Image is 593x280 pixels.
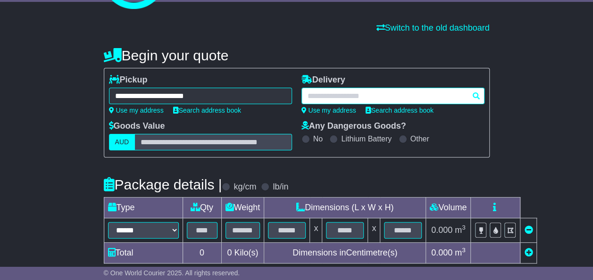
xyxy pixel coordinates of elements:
[368,218,380,243] td: x
[109,121,165,132] label: Goods Value
[431,225,452,235] span: 0.000
[104,177,222,192] h4: Package details |
[104,243,183,264] td: Total
[462,224,466,231] sup: 3
[524,248,533,257] a: Add new item
[109,75,148,85] label: Pickup
[301,121,406,132] label: Any Dangerous Goods?
[462,247,466,254] sup: 3
[455,248,466,257] span: m
[183,243,221,264] td: 0
[104,269,240,277] span: © One World Courier 2025. All rights reserved.
[301,107,356,114] a: Use my address
[301,75,345,85] label: Delivery
[455,225,466,235] span: m
[376,23,489,33] a: Switch to the old dashboard
[410,134,429,143] label: Other
[313,134,323,143] label: No
[234,182,256,192] label: kg/cm
[183,198,221,218] td: Qty
[273,182,288,192] label: lb/in
[227,248,232,257] span: 0
[109,134,135,150] label: AUD
[431,248,452,257] span: 0.000
[221,198,264,218] td: Weight
[264,198,426,218] td: Dimensions (L x W x H)
[104,198,183,218] td: Type
[366,107,434,114] a: Search address book
[524,225,533,235] a: Remove this item
[221,243,264,264] td: Kilo(s)
[341,134,392,143] label: Lithium Battery
[109,107,164,114] a: Use my address
[426,198,471,218] td: Volume
[264,243,426,264] td: Dimensions in Centimetre(s)
[301,88,484,104] typeahead: Please provide city
[310,218,322,243] td: x
[104,48,490,63] h4: Begin your quote
[173,107,241,114] a: Search address book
